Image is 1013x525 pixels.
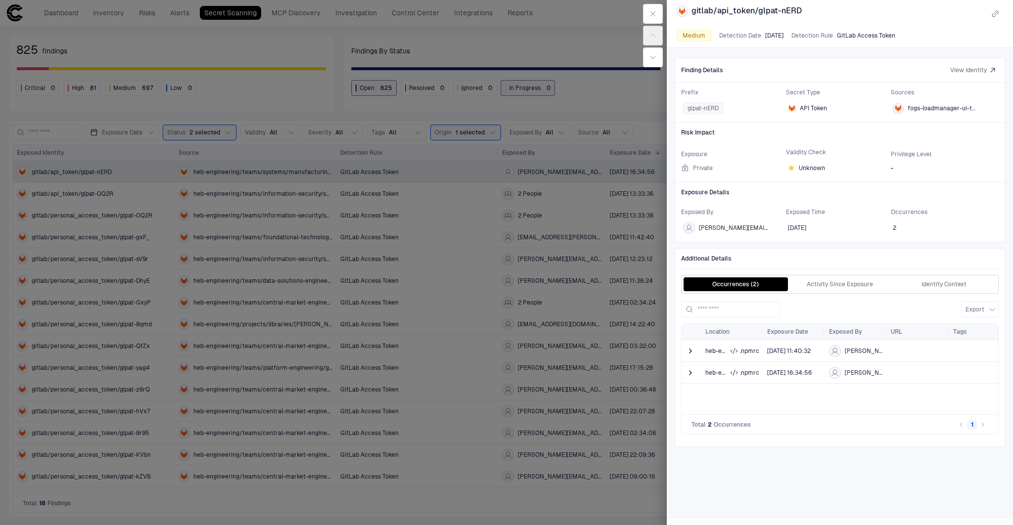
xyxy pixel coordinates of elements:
[740,347,759,355] span: .npmrc
[675,123,721,142] span: Risk Impact
[799,164,825,172] span: Unknown
[681,208,786,216] span: Exposed By
[893,224,896,232] span: 2
[829,328,862,336] span: Exposed By
[683,32,705,40] span: Medium
[788,104,796,112] div: Gitlab
[688,104,719,112] span: glpat-nERD
[891,220,910,236] button: 2
[678,7,686,15] div: Gitlab
[675,182,736,202] span: Exposure Details
[684,277,788,291] button: Occurrences (2)
[953,328,967,336] span: Tags
[800,104,827,112] span: API Token
[845,369,883,377] span: [PERSON_NAME][EMAIL_ADDRESS][PERSON_NAME][DOMAIN_NAME]
[788,277,892,291] button: Activity Since Exposure
[705,369,728,377] span: heb-engineering/teams/systems/manufacturing/apps/fogs-loadmanager-ui-test
[767,369,812,377] div: 9/2/2025 21:34:56 (GMT+00:00 UTC)
[786,220,820,236] button: 9/2/2025 21:34:56 (GMT+00:00 UTC)
[681,66,723,74] span: Finding Details
[891,88,996,96] span: Sources
[837,32,895,40] span: GitLab Access Token
[788,224,806,232] span: [DATE]
[891,162,992,174] div: -
[691,421,706,429] span: Total
[788,224,806,232] div: 9/2/2025 21:34:56 (GMT+00:00 UTC)
[699,224,768,232] span: [PERSON_NAME][EMAIL_ADDRESS][PERSON_NAME][DOMAIN_NAME]
[705,347,728,355] span: heb-engineering/teams/systems/manufacturing/apps/fogs-loadmanager-ui-test
[767,328,808,336] span: Exposure Date
[681,255,999,262] span: Additional Details
[786,88,891,96] span: Secret Type
[767,369,812,377] span: [DATE] 16:34:56
[765,32,783,40] span: [DATE]
[961,302,999,317] button: Export
[967,420,977,430] button: page 1
[786,208,891,216] span: Exposed Time
[956,419,988,431] nav: pagination navigation
[786,100,841,116] button: GitlabAPI Token
[948,64,999,76] button: View Identity
[691,6,802,22] span: gitlab/api_token/glpat-nERD
[693,164,713,172] span: Private
[791,32,833,40] span: Detection Rule
[681,220,782,236] button: [PERSON_NAME][EMAIL_ADDRESS][PERSON_NAME][DOMAIN_NAME]
[891,208,996,216] span: Occurrences
[681,150,786,158] span: Exposure
[681,100,737,116] button: glpat-nERD
[845,347,883,355] span: [PERSON_NAME][EMAIL_ADDRESS][PERSON_NAME][DOMAIN_NAME]
[767,347,811,355] span: [DATE] 11:40:32
[719,32,761,40] span: Detection Date
[765,32,783,40] div: 9/2/2025 21:34:56 (GMT+00:00 UTC)
[714,421,751,429] span: Occurrences
[908,105,981,112] span: fogs-loadmanager-ui-test
[767,347,811,355] div: 9/3/2025 16:40:32 (GMT+00:00 UTC)
[786,148,891,156] span: Validity Check
[891,100,992,116] button: fogs-loadmanager-ui-test
[950,66,987,74] span: View Identity
[891,150,996,158] span: Privilege Level
[786,160,839,176] button: Unknown
[681,88,786,96] span: Prefix
[708,421,712,429] span: 2
[705,328,730,336] span: Location
[892,277,996,291] button: Identity Context
[740,369,759,377] span: .npmrc
[891,328,902,336] span: URL
[894,104,902,112] div: Gitlab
